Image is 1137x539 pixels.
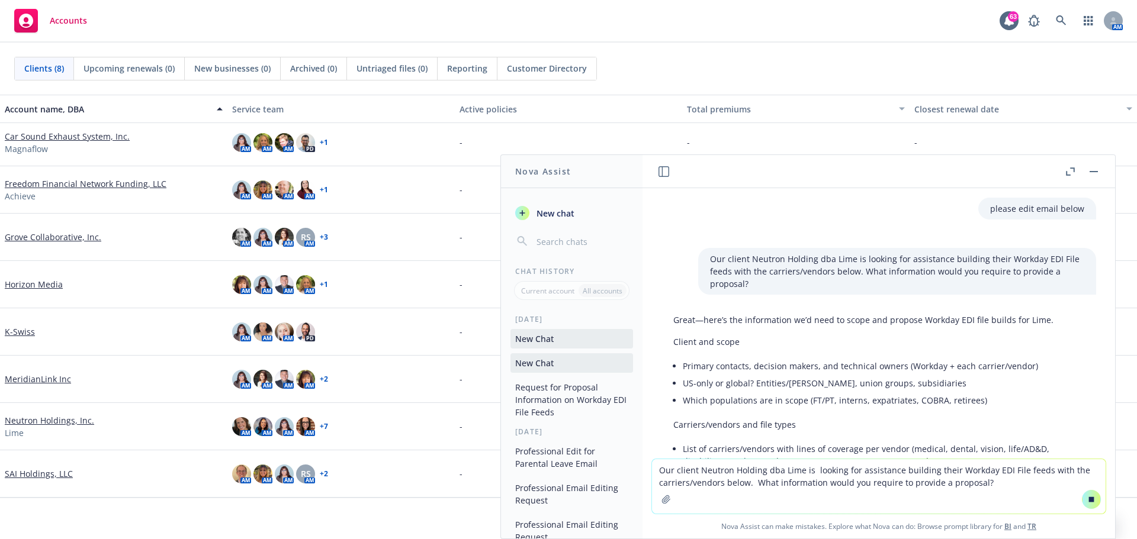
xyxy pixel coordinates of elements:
[275,228,294,247] img: photo
[534,233,628,250] input: Search chats
[5,414,94,427] a: Neutron Holdings, Inc.
[460,103,677,115] div: Active policies
[320,423,328,430] a: + 7
[232,322,251,341] img: photo
[460,136,462,149] span: -
[683,392,1084,409] li: Which populations are in scope (FT/PT, interns, expatriates, COBRA, retirees)
[910,95,1137,123] button: Closest renewal date
[275,275,294,294] img: photo
[460,183,462,196] span: -
[296,180,315,199] img: photo
[301,467,311,480] span: RS
[914,103,1119,115] div: Closest renewal date
[5,231,101,243] a: Grove Collaborative, Inc.
[232,228,251,247] img: photo
[510,377,633,422] button: Request for Proposal Information on Workday EDI File Feeds
[253,322,272,341] img: photo
[501,314,643,324] div: [DATE]
[320,281,328,288] a: + 1
[5,190,36,202] span: Achieve
[320,139,328,146] a: + 1
[534,207,574,220] span: New chat
[673,418,1084,431] p: Carriers/vendors and file types
[515,165,571,177] h1: Nova Assist
[5,467,73,480] a: SAI Holdings, LLC
[583,286,622,296] p: All accounts
[296,275,315,294] img: photo
[510,478,633,510] button: Professional Email Editing Request
[710,253,1084,290] p: Our client Neutron Holding dba Lime is looking for assistance building their Workday EDI File fee...
[296,417,315,436] img: photo
[1004,521,1011,531] a: BI
[460,467,462,480] span: -
[253,228,272,247] img: photo
[296,322,315,341] img: photo
[501,266,643,276] div: Chat History
[5,177,166,190] a: Freedom Financial Network Funding, LLC
[510,329,633,348] button: New Chat
[687,136,690,149] span: -
[682,95,910,123] button: Total premiums
[50,16,87,25] span: Accounts
[194,62,271,75] span: New businesses (0)
[253,370,272,389] img: photo
[1022,9,1046,33] a: Report a Bug
[83,62,175,75] span: Upcoming renewals (0)
[253,180,272,199] img: photo
[5,103,210,115] div: Account name, DBA
[232,133,251,152] img: photo
[320,470,328,477] a: + 2
[232,180,251,199] img: photo
[460,231,462,243] span: -
[460,373,462,385] span: -
[1077,9,1100,33] a: Switch app
[296,133,315,152] img: photo
[683,440,1084,470] li: List of carriers/vendors with lines of coverage per vendor (medical, dental, vision, life/AD&D, d...
[275,370,294,389] img: photo
[232,275,251,294] img: photo
[1027,521,1036,531] a: TR
[253,464,272,483] img: photo
[683,357,1084,375] li: Primary contacts, decision makers, and technical owners (Workday + each carrier/vendor)
[447,62,487,75] span: Reporting
[290,62,337,75] span: Archived (0)
[253,133,272,152] img: photo
[5,427,24,439] span: Lime
[673,314,1084,326] p: Great—here’s the information we’d need to scope and propose Workday EDI file builds for Lime.
[647,514,1110,538] span: Nova Assist can make mistakes. Explore what Nova can do: Browse prompt library for and
[296,370,315,389] img: photo
[5,143,48,155] span: Magnaflow
[1008,11,1019,22] div: 63
[320,186,328,193] a: + 1
[356,62,428,75] span: Untriaged files (0)
[275,180,294,199] img: photo
[521,286,574,296] p: Current account
[320,234,328,241] a: + 3
[320,376,328,383] a: + 2
[914,136,917,149] span: -
[5,373,71,385] a: MeridianLink Inc
[1049,9,1073,33] a: Search
[507,62,587,75] span: Customer Directory
[232,370,251,389] img: photo
[301,231,311,243] span: RS
[683,375,1084,392] li: US-only or global? Entities/[PERSON_NAME], union groups, subsidiaries
[232,417,251,436] img: photo
[227,95,455,123] button: Service team
[253,417,272,436] img: photo
[5,278,63,291] a: Horizon Media
[253,275,272,294] img: photo
[673,335,1084,348] p: Client and scope
[687,103,892,115] div: Total premiums
[5,325,35,338] a: K-Swiss
[510,202,633,224] button: New chat
[275,133,294,152] img: photo
[460,420,462,433] span: -
[275,464,294,483] img: photo
[501,427,643,437] div: [DATE]
[990,202,1084,215] p: please edit email below
[455,95,682,123] button: Active policies
[5,130,130,143] a: Car Sound Exhaust System, Inc.
[9,4,92,37] a: Accounts
[460,325,462,338] span: -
